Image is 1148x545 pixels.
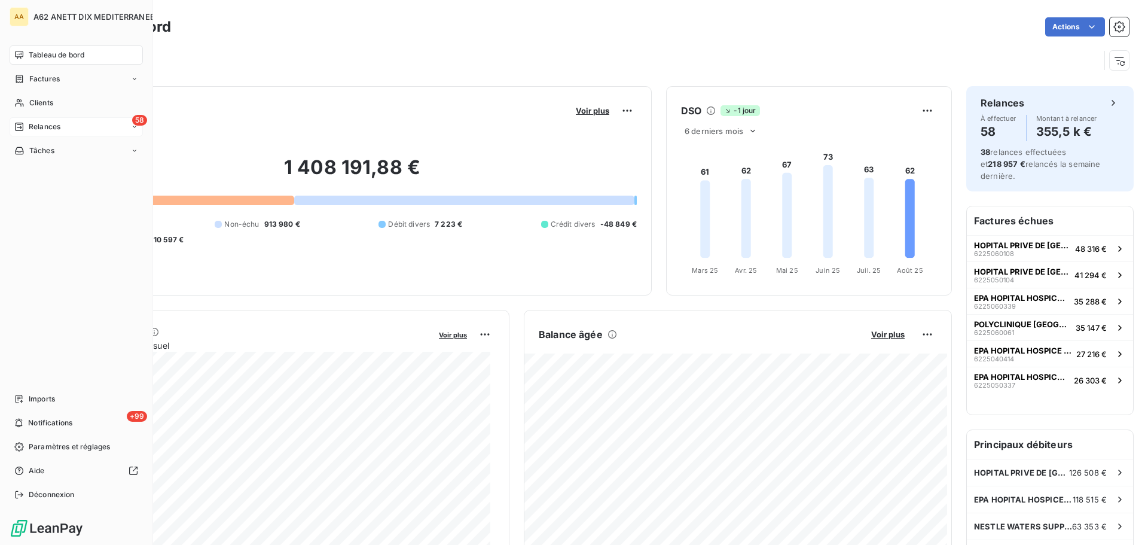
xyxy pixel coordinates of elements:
a: Tâches [10,141,143,160]
span: 27 216 € [1076,349,1107,359]
span: Tableau de bord [29,50,84,60]
span: Chiffre d'affaires mensuel [68,339,430,352]
span: relances effectuées et relancés la semaine dernière. [981,147,1101,181]
a: Clients [10,93,143,112]
h4: 355,5 k € [1036,122,1097,141]
span: Notifications [28,418,72,428]
h4: 58 [981,122,1016,141]
button: Actions [1045,17,1105,36]
span: 6225050337 [974,382,1015,389]
span: 118 515 € [1073,495,1107,504]
span: Déconnexion [29,489,75,500]
div: AA [10,7,29,26]
span: Relances [29,121,60,132]
span: -1 jour [720,105,759,116]
span: 218 957 € [988,159,1025,169]
span: 6 derniers mois [685,126,743,136]
tspan: Juil. 25 [857,266,881,275]
button: HOPITAL PRIVE DE [GEOGRAPHIC_DATA]622505010441 294 € [967,261,1133,288]
iframe: Intercom live chat [1107,504,1136,533]
span: 63 353 € [1072,522,1107,531]
a: Paramètres et réglages [10,437,143,456]
tspan: Juin 25 [816,266,840,275]
span: Paramètres et réglages [29,442,110,452]
span: -10 597 € [150,235,184,245]
span: Voir plus [871,330,905,339]
span: 41 294 € [1074,270,1107,280]
a: Factures [10,69,143,89]
tspan: Avr. 25 [735,266,757,275]
button: POLYCLINIQUE [GEOGRAPHIC_DATA]622506006135 147 € [967,314,1133,340]
span: 48 316 € [1075,244,1107,254]
button: Voir plus [435,329,471,340]
button: EPA HOPITAL HOSPICE D APT622506033935 288 € [967,288,1133,314]
button: Voir plus [572,105,613,116]
span: 7 223 € [435,219,462,230]
span: EPA HOPITAL HOSPICE D APT [974,372,1069,382]
span: 126 508 € [1069,468,1107,477]
button: EPA HOPITAL HOSPICE D APT622505033726 303 € [967,367,1133,393]
h6: Principaux débiteurs [967,430,1133,459]
span: 6225060061 [974,329,1014,336]
span: 6225050104 [974,276,1014,284]
span: Voir plus [576,106,609,115]
span: HOPITAL PRIVE DE [GEOGRAPHIC_DATA] [974,468,1069,477]
span: POLYCLINIQUE [GEOGRAPHIC_DATA] [974,319,1071,329]
span: 913 980 € [264,219,300,230]
span: 35 288 € [1074,297,1107,306]
span: HOPITAL PRIVE DE [GEOGRAPHIC_DATA] [974,267,1070,276]
span: Factures [29,74,60,84]
h6: DSO [681,103,701,118]
span: Tâches [29,145,54,156]
button: EPA HOPITAL HOSPICE D APT622504041427 216 € [967,340,1133,367]
span: Imports [29,394,55,404]
h2: 1 408 191,88 € [68,156,637,191]
tspan: Mai 25 [776,266,798,275]
span: Non-échu [224,219,259,230]
span: 26 303 € [1074,376,1107,385]
span: -48 849 € [600,219,637,230]
span: Clients [29,98,53,108]
span: Crédit divers [551,219,596,230]
span: Aide [29,465,45,476]
span: Débit divers [388,219,430,230]
span: EPA HOPITAL HOSPICE D APT [974,293,1069,303]
span: NESTLE WATERS SUPPLY SUD [974,522,1072,531]
button: Voir plus [868,329,908,340]
span: 35 147 € [1076,323,1107,333]
a: Imports [10,389,143,409]
tspan: Mars 25 [692,266,718,275]
h6: Factures échues [967,206,1133,235]
span: 58 [132,115,147,126]
a: Tableau de bord [10,45,143,65]
span: Voir plus [439,331,467,339]
a: 58Relances [10,117,143,136]
a: Aide [10,461,143,480]
span: A62 ANETT DIX MEDITERRANEE [33,12,155,22]
span: 38 [981,147,990,157]
span: EPA HOPITAL HOSPICE D APT [974,495,1073,504]
span: HOPITAL PRIVE DE [GEOGRAPHIC_DATA] [974,240,1070,250]
span: +99 [127,411,147,422]
img: Logo LeanPay [10,519,84,538]
span: 6225060339 [974,303,1016,310]
span: 6225060108 [974,250,1014,257]
h6: Relances [981,96,1024,110]
span: À effectuer [981,115,1016,122]
tspan: Août 25 [897,266,923,275]
span: Montant à relancer [1036,115,1097,122]
button: HOPITAL PRIVE DE [GEOGRAPHIC_DATA]622506010848 316 € [967,235,1133,261]
h6: Balance âgée [539,327,603,342]
span: EPA HOPITAL HOSPICE D APT [974,346,1071,355]
span: 6225040414 [974,355,1014,363]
